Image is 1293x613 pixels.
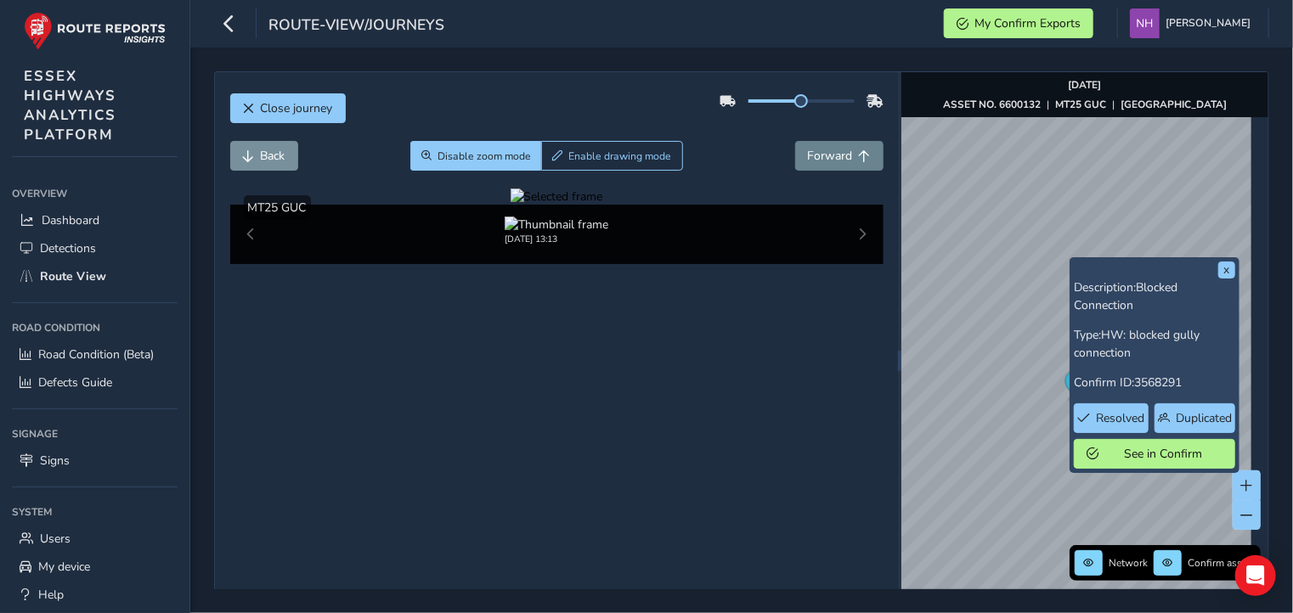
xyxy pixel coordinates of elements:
[12,262,178,290] a: Route View
[12,447,178,475] a: Signs
[12,315,178,340] div: Road Condition
[1074,326,1235,362] p: Type:
[974,15,1081,31] span: My Confirm Exports
[1074,374,1235,391] p: Confirm ID:
[1097,410,1145,426] span: Resolved
[12,421,178,447] div: Signage
[248,200,307,216] span: MT25 GUC
[12,234,178,262] a: Detections
[12,181,178,206] div: Overview
[261,100,333,116] span: Close journey
[12,206,178,234] a: Dashboard
[1166,8,1251,38] span: [PERSON_NAME]
[268,14,444,38] span: route-view/journeys
[1074,279,1177,313] span: Blocked Connection
[1155,403,1234,433] button: Duplicated
[230,141,298,171] button: Back
[1074,439,1235,469] button: See in Confirm
[38,374,112,391] span: Defects Guide
[943,98,1041,111] strong: ASSET NO. 6600132
[12,340,178,368] a: Road Condition (Beta)
[38,587,64,603] span: Help
[1130,8,1160,38] img: diamond-layout
[944,8,1093,38] button: My Confirm Exports
[1218,262,1235,278] button: x
[1109,556,1148,570] span: Network
[38,559,90,575] span: My device
[24,12,166,50] img: rr logo
[230,93,346,123] button: Close journey
[24,66,116,144] span: ESSEX HIGHWAYS ANALYTICS PLATFORM
[1055,98,1106,111] strong: MT25 GUC
[261,148,285,164] span: Back
[943,98,1227,111] div: | |
[1134,374,1182,391] span: 3568291
[12,525,178,553] a: Users
[1130,8,1256,38] button: [PERSON_NAME]
[40,268,106,284] span: Route View
[40,240,96,256] span: Detections
[808,148,853,164] span: Forward
[1074,278,1235,314] p: Description:
[42,212,99,228] span: Dashboard
[1065,370,1088,405] div: Map marker
[568,149,671,163] span: Enable drawing mode
[505,233,608,245] div: [DATE] 13:13
[1104,446,1222,462] span: See in Confirm
[12,499,178,525] div: System
[40,453,70,469] span: Signs
[505,217,608,233] img: Thumbnail frame
[1069,78,1102,92] strong: [DATE]
[12,553,178,581] a: My device
[1235,555,1276,596] div: Open Intercom Messenger
[1074,327,1200,361] span: HW: blocked gully connection
[38,346,154,363] span: Road Condition (Beta)
[40,531,71,547] span: Users
[12,368,178,396] a: Defects Guide
[438,149,531,163] span: Disable zoom mode
[795,141,884,171] button: Forward
[1121,98,1227,111] strong: [GEOGRAPHIC_DATA]
[1074,403,1149,433] button: Resolved
[1188,556,1256,570] span: Confirm assets
[1176,410,1232,426] span: Duplicated
[410,141,542,171] button: Zoom
[12,581,178,609] a: Help
[541,141,683,171] button: Draw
